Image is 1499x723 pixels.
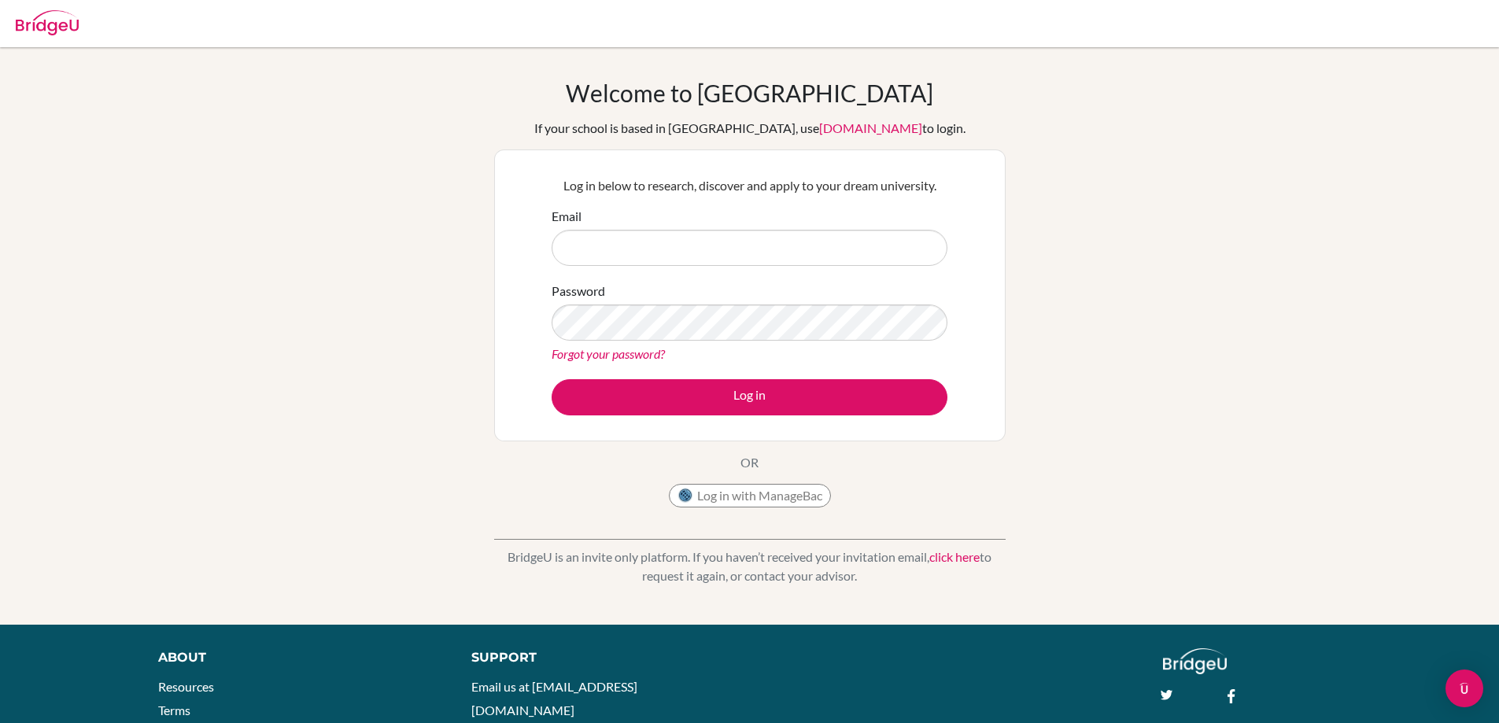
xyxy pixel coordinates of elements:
button: Log in [552,379,947,415]
label: Password [552,282,605,301]
a: Terms [158,703,190,717]
h1: Welcome to [GEOGRAPHIC_DATA] [566,79,933,107]
a: click here [929,549,980,564]
button: Log in with ManageBac [669,484,831,507]
div: Open Intercom Messenger [1445,670,1483,707]
img: Bridge-U [16,10,79,35]
a: Resources [158,679,214,694]
label: Email [552,207,582,226]
p: OR [740,453,759,472]
a: Email us at [EMAIL_ADDRESS][DOMAIN_NAME] [471,679,637,717]
a: [DOMAIN_NAME] [819,120,922,135]
div: Support [471,648,731,667]
div: About [158,648,436,667]
p: BridgeU is an invite only platform. If you haven’t received your invitation email, to request it ... [494,548,1006,585]
p: Log in below to research, discover and apply to your dream university. [552,176,947,195]
img: logo_white@2x-f4f0deed5e89b7ecb1c2cc34c3e3d731f90f0f143d5ea2071677605dd97b5244.png [1163,648,1227,674]
a: Forgot your password? [552,346,665,361]
div: If your school is based in [GEOGRAPHIC_DATA], use to login. [534,119,965,138]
